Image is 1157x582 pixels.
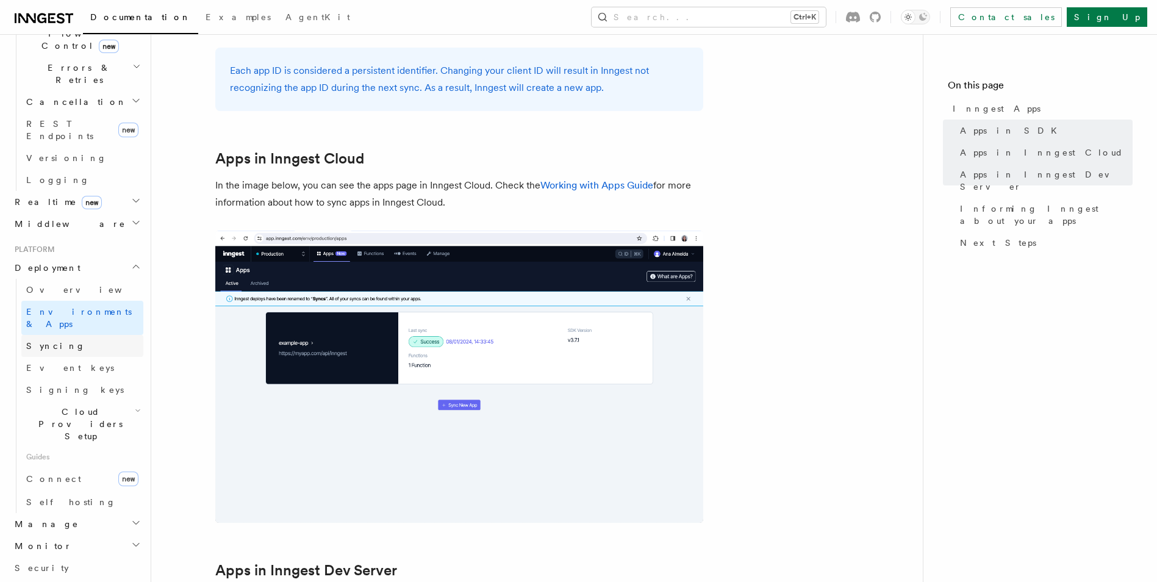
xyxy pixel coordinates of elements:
[10,540,72,552] span: Monitor
[10,191,143,213] button: Realtimenew
[10,513,143,535] button: Manage
[10,213,143,235] button: Middleware
[21,62,132,86] span: Errors & Retries
[10,518,79,530] span: Manage
[21,147,143,169] a: Versioning
[955,163,1133,198] a: Apps in Inngest Dev Server
[215,231,703,523] img: Inngest Cloud screen with apps
[960,124,1064,137] span: Apps in SDK
[21,301,143,335] a: Environments & Apps
[26,385,124,395] span: Signing keys
[10,245,55,254] span: Platform
[26,285,152,295] span: Overview
[21,357,143,379] a: Event keys
[21,467,143,491] a: Connectnew
[10,262,81,274] span: Deployment
[206,12,271,22] span: Examples
[26,341,85,351] span: Syncing
[950,7,1062,27] a: Contact sales
[21,379,143,401] a: Signing keys
[21,91,143,113] button: Cancellation
[10,279,143,513] div: Deployment
[953,102,1041,115] span: Inngest Apps
[26,153,107,163] span: Versioning
[955,142,1133,163] a: Apps in Inngest Cloud
[215,562,397,579] a: Apps in Inngest Dev Server
[955,232,1133,254] a: Next Steps
[948,98,1133,120] a: Inngest Apps
[10,557,143,579] a: Security
[90,12,191,22] span: Documentation
[21,57,143,91] button: Errors & Retries
[215,150,364,167] a: Apps in Inngest Cloud
[285,12,350,22] span: AgentKit
[901,10,930,24] button: Toggle dark mode
[540,179,653,191] a: Working with Apps Guide
[791,11,818,23] kbd: Ctrl+K
[15,563,69,573] span: Security
[10,218,126,230] span: Middleware
[278,4,357,33] a: AgentKit
[21,335,143,357] a: Syncing
[1067,7,1147,27] a: Sign Up
[955,198,1133,232] a: Informing Inngest about your apps
[118,123,138,137] span: new
[10,196,102,208] span: Realtime
[26,119,93,141] span: REST Endpoints
[21,96,127,108] span: Cancellation
[21,406,135,442] span: Cloud Providers Setup
[230,62,689,96] p: Each app ID is considered a persistent identifier. Changing your client ID will result in Inngest...
[21,447,143,467] span: Guides
[198,4,278,33] a: Examples
[21,401,143,447] button: Cloud Providers Setup
[99,40,119,53] span: new
[592,7,826,27] button: Search...Ctrl+K
[21,23,143,57] button: Flow Controlnew
[82,196,102,209] span: new
[960,146,1123,159] span: Apps in Inngest Cloud
[21,169,143,191] a: Logging
[21,491,143,513] a: Self hosting
[21,27,134,52] span: Flow Control
[21,279,143,301] a: Overview
[955,120,1133,142] a: Apps in SDK
[26,497,116,507] span: Self hosting
[10,257,143,279] button: Deployment
[26,474,81,484] span: Connect
[960,168,1133,193] span: Apps in Inngest Dev Server
[83,4,198,34] a: Documentation
[10,535,143,557] button: Monitor
[960,203,1133,227] span: Informing Inngest about your apps
[118,472,138,486] span: new
[21,113,143,147] a: REST Endpointsnew
[215,177,703,211] p: In the image below, you can see the apps page in Inngest Cloud. Check the for more information ab...
[948,78,1133,98] h4: On this page
[26,175,90,185] span: Logging
[960,237,1036,249] span: Next Steps
[26,363,114,373] span: Event keys
[26,307,132,329] span: Environments & Apps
